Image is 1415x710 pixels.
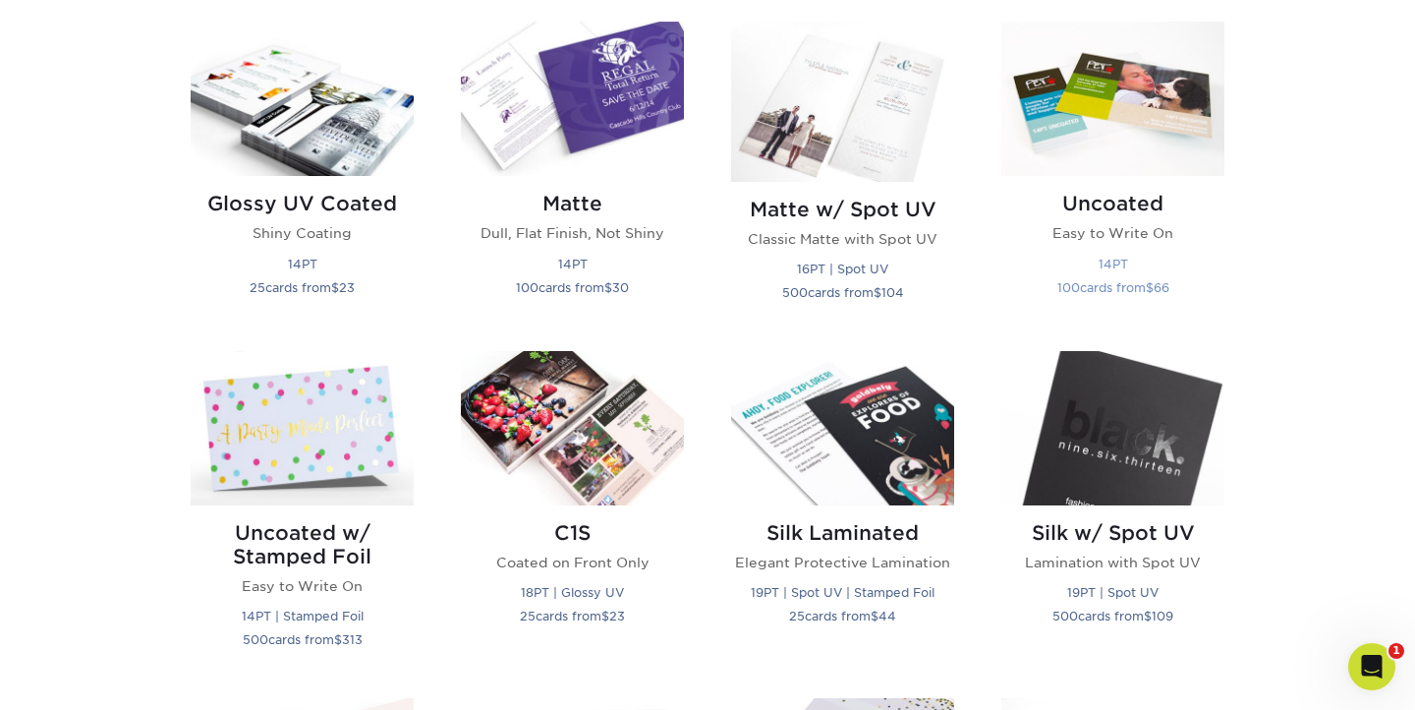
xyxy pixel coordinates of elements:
h2: Uncoated w/ Stamped Foil [191,521,414,568]
small: cards from [789,609,896,623]
img: Matte w/ Spot UV Postcards [731,22,954,181]
span: $ [1146,280,1154,295]
img: Silk w/ Spot UV Postcards [1001,351,1224,505]
img: Silk Laminated Postcards [731,351,954,505]
span: 25 [789,609,805,623]
span: 1 [1388,643,1404,659]
span: 66 [1154,280,1169,295]
small: cards from [520,609,625,623]
span: $ [871,609,878,623]
a: Uncoated Postcards Uncoated Easy to Write On 14PT 100cards from$66 [1001,22,1224,327]
h2: Silk w/ Spot UV [1001,521,1224,545]
img: Uncoated w/ Stamped Foil Postcards [191,351,414,505]
span: $ [604,280,612,295]
span: 30 [612,280,629,295]
h2: Glossy UV Coated [191,192,414,215]
span: 104 [881,285,904,300]
span: 25 [250,280,265,295]
h2: Uncoated [1001,192,1224,215]
small: 14PT [288,257,317,271]
a: Glossy UV Coated Postcards Glossy UV Coated Shiny Coating 14PT 25cards from$23 [191,22,414,327]
small: cards from [782,285,904,300]
span: 25 [520,609,536,623]
small: 16PT | Spot UV [797,262,888,276]
img: Matte Postcards [461,22,684,176]
a: Silk Laminated Postcards Silk Laminated Elegant Protective Lamination 19PT | Spot UV | Stamped Fo... [731,351,954,675]
span: 500 [782,285,808,300]
small: cards from [516,280,629,295]
span: 500 [243,632,268,647]
small: 19PT | Spot UV | Stamped Foil [751,585,934,600]
p: Coated on Front Only [461,553,684,572]
span: 44 [878,609,896,623]
a: Silk w/ Spot UV Postcards Silk w/ Spot UV Lamination with Spot UV 19PT | Spot UV 500cards from$109 [1001,351,1224,675]
span: $ [1144,609,1152,623]
span: $ [874,285,881,300]
small: cards from [250,280,355,295]
h2: Matte w/ Spot UV [731,198,954,221]
small: 19PT | Spot UV [1067,585,1159,600]
span: $ [601,609,609,623]
small: cards from [1057,280,1169,295]
span: 500 [1052,609,1078,623]
span: $ [331,280,339,295]
small: 18PT | Glossy UV [521,585,624,600]
span: $ [334,632,342,647]
span: 313 [342,632,363,647]
a: Uncoated w/ Stamped Foil Postcards Uncoated w/ Stamped Foil Easy to Write On 14PT | Stamped Foil ... [191,351,414,675]
h2: C1S [461,521,684,545]
h2: Silk Laminated [731,521,954,545]
a: C1S Postcards C1S Coated on Front Only 18PT | Glossy UV 25cards from$23 [461,351,684,675]
span: 23 [609,609,625,623]
small: 14PT [1099,257,1128,271]
p: Classic Matte with Spot UV [731,229,954,249]
p: Lamination with Spot UV [1001,553,1224,572]
p: Elegant Protective Lamination [731,553,954,572]
p: Easy to Write On [1001,223,1224,243]
small: 14PT [558,257,588,271]
iframe: Intercom live chat [1348,643,1395,690]
h2: Matte [461,192,684,215]
p: Dull, Flat Finish, Not Shiny [461,223,684,243]
a: Matte Postcards Matte Dull, Flat Finish, Not Shiny 14PT 100cards from$30 [461,22,684,327]
span: 23 [339,280,355,295]
small: 14PT | Stamped Foil [242,609,364,623]
p: Easy to Write On [191,576,414,596]
span: 100 [516,280,538,295]
img: C1S Postcards [461,351,684,505]
span: 109 [1152,609,1173,623]
img: Uncoated Postcards [1001,22,1224,176]
small: cards from [1052,609,1173,623]
img: Glossy UV Coated Postcards [191,22,414,176]
small: cards from [243,632,363,647]
a: Matte w/ Spot UV Postcards Matte w/ Spot UV Classic Matte with Spot UV 16PT | Spot UV 500cards fr... [731,22,954,327]
p: Shiny Coating [191,223,414,243]
span: 100 [1057,280,1080,295]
